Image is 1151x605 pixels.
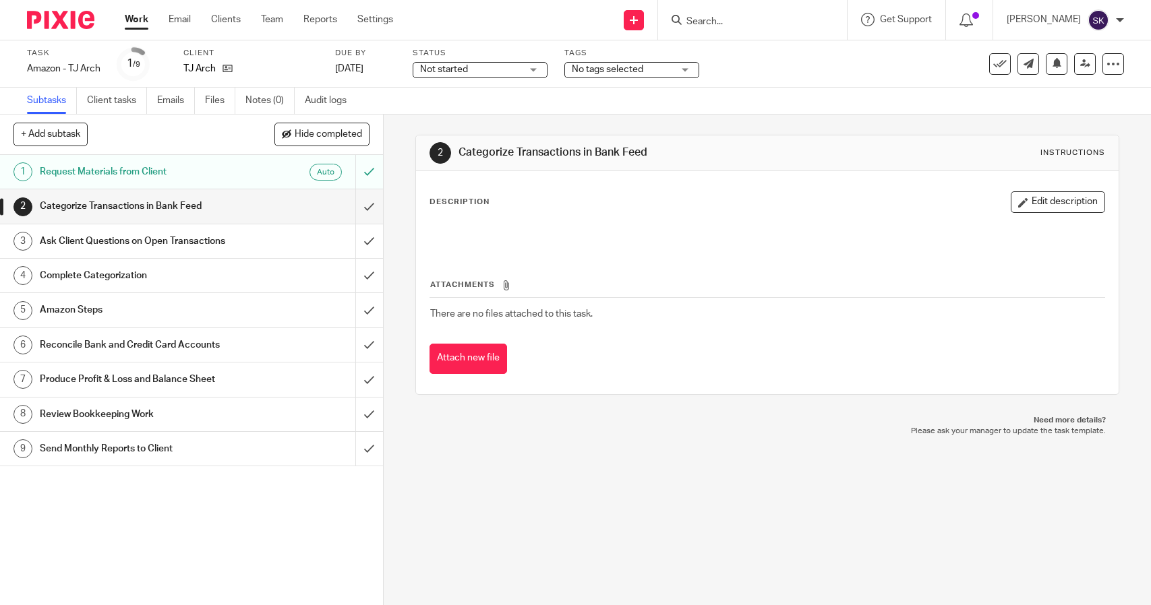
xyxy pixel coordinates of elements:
[1040,148,1105,158] div: Instructions
[685,16,806,28] input: Search
[572,65,643,74] span: No tags selected
[211,13,241,26] a: Clients
[245,88,295,114] a: Notes (0)
[40,335,241,355] h1: Reconcile Bank and Credit Card Accounts
[40,231,241,251] h1: Ask Client Questions on Open Transactions
[295,129,362,140] span: Hide completed
[564,48,699,59] label: Tags
[413,48,548,59] label: Status
[430,344,507,374] button: Attach new file
[13,336,32,354] div: 6
[13,266,32,285] div: 4
[127,56,140,71] div: 1
[430,142,451,164] div: 2
[27,11,94,29] img: Pixie
[13,301,32,320] div: 5
[303,13,337,26] a: Reports
[357,13,393,26] a: Settings
[40,369,241,389] h1: Produce Profit & Loss and Balance Sheet
[13,232,32,251] div: 3
[13,162,32,181] div: 1
[169,13,191,26] a: Email
[429,426,1105,437] p: Please ask your manager to update the task template.
[205,88,235,114] a: Files
[1011,191,1105,213] button: Edit description
[274,123,370,146] button: Hide completed
[880,15,932,24] span: Get Support
[459,146,796,160] h1: Categorize Transactions in Bank Feed
[305,88,357,114] a: Audit logs
[335,64,363,73] span: [DATE]
[430,309,593,319] span: There are no files attached to this task.
[40,196,241,216] h1: Categorize Transactions in Bank Feed
[27,88,77,114] a: Subtasks
[1088,9,1109,31] img: svg%3E
[13,197,32,216] div: 2
[13,405,32,424] div: 8
[1007,13,1081,26] p: [PERSON_NAME]
[27,62,100,75] div: Amazon - TJ Arch
[183,62,216,75] p: TJ Arch
[157,88,195,114] a: Emails
[13,123,88,146] button: + Add subtask
[429,415,1105,426] p: Need more details?
[420,65,468,74] span: Not started
[40,439,241,459] h1: Send Monthly Reports to Client
[40,162,241,182] h1: Request Materials from Client
[40,300,241,320] h1: Amazon Steps
[13,370,32,389] div: 7
[183,48,318,59] label: Client
[335,48,396,59] label: Due by
[13,439,32,458] div: 9
[430,281,495,288] span: Attachments
[27,48,100,59] label: Task
[430,197,490,208] p: Description
[261,13,283,26] a: Team
[40,404,241,424] h1: Review Bookkeeping Work
[87,88,147,114] a: Client tasks
[125,13,148,26] a: Work
[133,61,140,68] small: /9
[40,265,241,286] h1: Complete Categorization
[309,164,342,181] div: Auto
